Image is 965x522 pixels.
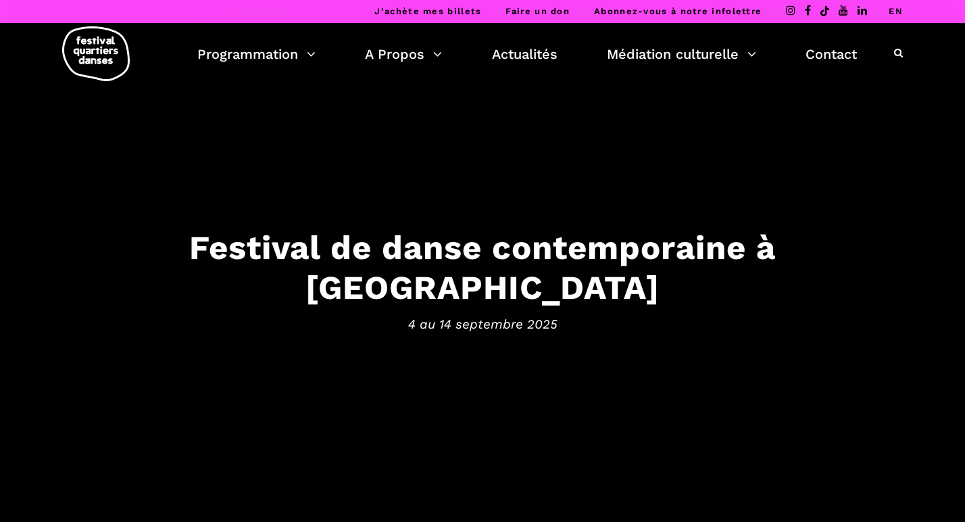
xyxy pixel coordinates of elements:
a: Abonnez-vous à notre infolettre [594,6,762,16]
a: J’achète mes billets [374,6,481,16]
h3: Festival de danse contemporaine à [GEOGRAPHIC_DATA] [64,228,901,308]
a: Médiation culturelle [607,43,756,66]
a: Contact [806,43,857,66]
a: Faire un don [505,6,570,16]
span: 4 au 14 septembre 2025 [64,314,901,334]
img: logo-fqd-med [62,26,130,81]
a: Programmation [197,43,316,66]
a: Actualités [492,43,558,66]
a: A Propos [365,43,442,66]
a: EN [889,6,903,16]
